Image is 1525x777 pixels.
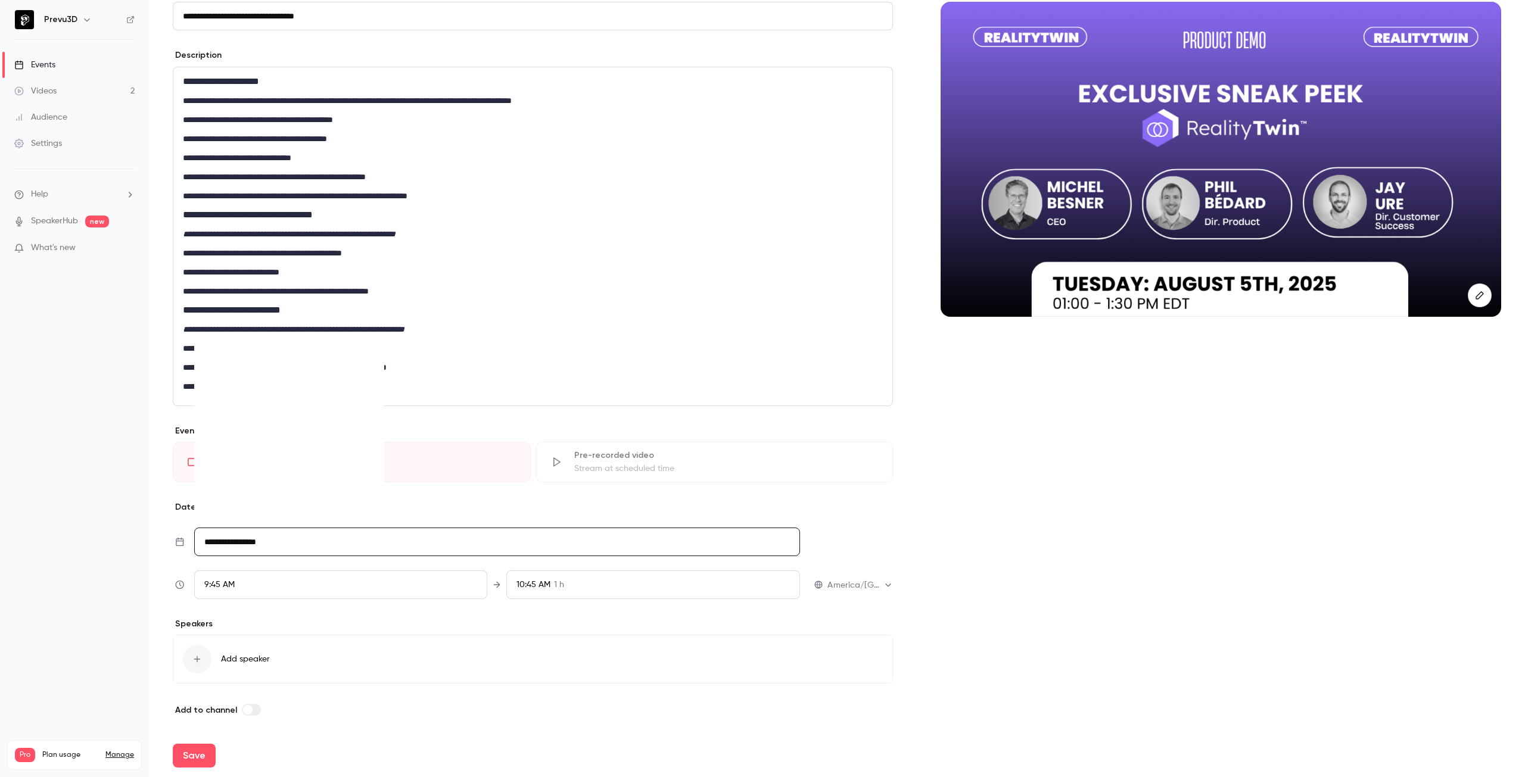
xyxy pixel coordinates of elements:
p: Date and time [173,501,893,513]
div: From [194,570,488,599]
span: Pro [15,748,35,762]
span: Plan usage [42,750,98,760]
div: Videos [14,85,57,97]
span: 1 h [554,579,564,591]
a: SpeakerHub [31,215,78,227]
img: Prevu3D [15,10,34,29]
p: Videos [15,762,38,773]
button: Save [173,744,216,767]
div: Audience [14,111,67,123]
span: 9:45 AM [204,581,235,589]
span: new [85,216,109,227]
div: To [506,570,800,599]
p: Event type [173,425,893,437]
span: 10:45 AM [516,581,550,589]
div: Stream at scheduled time [574,463,879,475]
span: Add speaker [221,653,270,665]
p: Speakers [173,618,893,630]
label: Description [173,49,222,61]
span: What's new [31,242,76,254]
h6: Prevu3D [44,14,77,26]
div: LiveGo live at scheduled time [173,442,531,482]
div: editor [173,67,892,405]
span: Add to channel [175,705,237,715]
span: Help [31,188,48,201]
div: America/[GEOGRAPHIC_DATA] [827,579,893,591]
div: Settings [14,138,62,149]
div: Pre-recorded videoStream at scheduled time [536,442,894,482]
p: / 150 [114,762,134,773]
input: Tue, Feb 17, 2026 [194,528,801,556]
div: Pre-recorded video [574,450,879,461]
div: Events [14,59,55,71]
a: Manage [105,750,134,760]
li: help-dropdown-opener [14,188,135,201]
section: description [173,67,893,406]
span: 2 [114,764,117,771]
